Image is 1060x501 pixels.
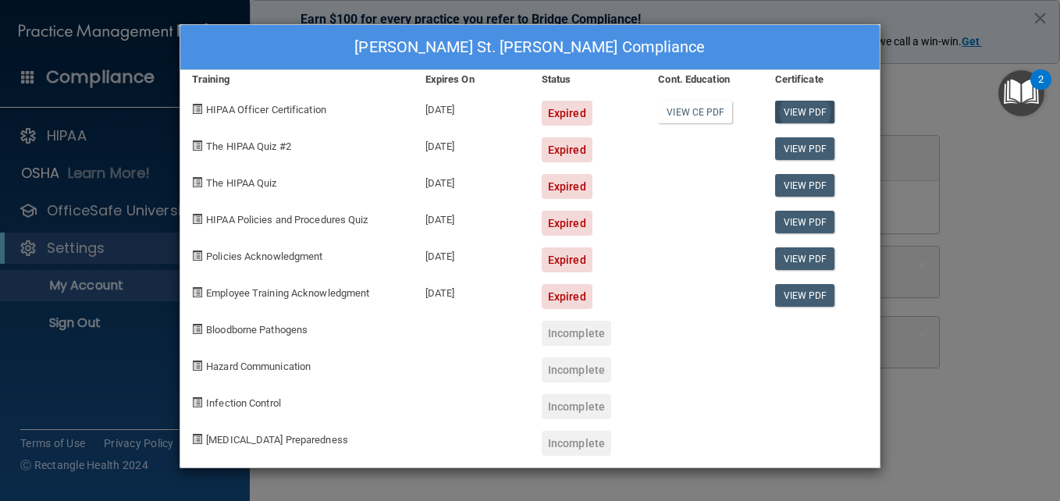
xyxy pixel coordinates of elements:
div: [DATE] [414,272,530,309]
span: The HIPAA Quiz #2 [206,140,291,152]
span: The HIPAA Quiz [206,177,276,189]
div: Expired [542,101,592,126]
div: [DATE] [414,126,530,162]
span: Bloodborne Pathogens [206,324,308,336]
div: Incomplete [542,431,611,456]
span: Hazard Communication [206,361,311,372]
div: Incomplete [542,321,611,346]
div: Expired [542,174,592,199]
span: Policies Acknowledgment [206,250,322,262]
a: View PDF [775,211,835,233]
div: Training [180,70,414,89]
div: Certificate [763,70,880,89]
a: View CE PDF [658,101,732,123]
div: Incomplete [542,394,611,419]
span: HIPAA Officer Certification [206,104,326,115]
div: Expired [542,137,592,162]
div: [DATE] [414,89,530,126]
div: [DATE] [414,162,530,199]
div: Expired [542,211,592,236]
div: Expired [542,247,592,272]
span: [MEDICAL_DATA] Preparedness [206,434,348,446]
a: View PDF [775,174,835,197]
div: 2 [1038,80,1044,100]
div: Cont. Education [646,70,763,89]
a: View PDF [775,284,835,307]
div: [DATE] [414,199,530,236]
div: Expires On [414,70,530,89]
span: Employee Training Acknowledgment [206,287,369,299]
div: [PERSON_NAME] St. [PERSON_NAME] Compliance [180,25,880,70]
a: View PDF [775,101,835,123]
a: View PDF [775,137,835,160]
div: Expired [542,284,592,309]
span: Infection Control [206,397,281,409]
span: HIPAA Policies and Procedures Quiz [206,214,368,226]
a: View PDF [775,247,835,270]
div: Incomplete [542,357,611,382]
div: Status [530,70,646,89]
div: [DATE] [414,236,530,272]
button: Open Resource Center, 2 new notifications [998,70,1044,116]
